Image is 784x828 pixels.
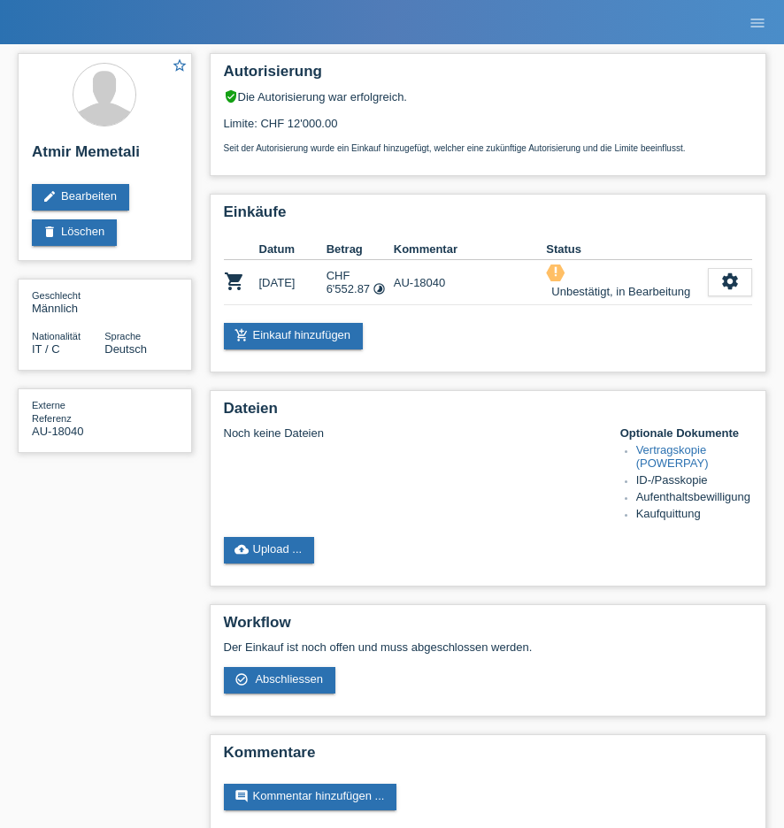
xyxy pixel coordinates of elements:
[32,400,72,424] span: Externe Referenz
[259,239,327,260] th: Datum
[327,239,394,260] th: Betrag
[720,272,740,291] i: settings
[224,400,753,426] h2: Dateien
[234,672,249,686] i: check_circle_outline
[224,203,753,230] h2: Einkäufe
[224,744,753,770] h2: Kommentare
[224,143,753,153] p: Seit der Autorisierung wurde ein Einkauf hinzugefügt, welcher eine zukünftige Autorisierung und d...
[636,490,752,507] li: Aufenthaltsbewilligung
[234,789,249,803] i: comment
[32,143,178,170] h2: Atmir Memetali
[104,331,141,341] span: Sprache
[394,260,547,305] td: AU-18040
[224,426,598,440] div: Noch keine Dateien
[224,614,753,640] h2: Workflow
[636,473,752,490] li: ID-/Passkopie
[546,239,708,260] th: Status
[32,184,129,211] a: editBearbeiten
[636,507,752,524] li: Kaufquittung
[42,225,57,239] i: delete
[620,426,752,440] h4: Optionale Dokumente
[172,57,188,73] i: star_border
[224,271,245,292] i: POSP00027999
[224,89,238,103] i: verified_user
[224,63,753,89] h2: Autorisierung
[224,640,753,654] p: Der Einkauf ist noch offen und muss abgeschlossen werden.
[740,17,775,27] a: menu
[32,331,81,341] span: Nationalität
[546,282,690,301] div: Unbestätigt, in Bearbeitung
[550,265,562,278] i: priority_high
[224,667,336,694] a: check_circle_outline Abschliessen
[42,189,57,203] i: edit
[373,282,386,295] i: Fixe Raten (36 Raten)
[224,89,753,103] div: Die Autorisierung war erfolgreich.
[255,672,323,686] span: Abschliessen
[234,328,249,342] i: add_shopping_cart
[104,342,147,356] span: Deutsch
[234,542,249,556] i: cloud_upload
[32,342,60,356] span: Italien / C / 01.03.2015
[224,103,753,153] div: Limite: CHF 12'000.00
[259,260,327,305] td: [DATE]
[32,398,104,438] div: AU-18040
[32,288,104,315] div: Männlich
[394,239,547,260] th: Kommentar
[224,537,315,563] a: cloud_uploadUpload ...
[32,290,81,301] span: Geschlecht
[224,784,397,810] a: commentKommentar hinzufügen ...
[749,14,766,32] i: menu
[224,323,364,349] a: add_shopping_cartEinkauf hinzufügen
[172,57,188,76] a: star_border
[327,260,394,305] td: CHF 6'552.87
[32,219,117,246] a: deleteLöschen
[636,443,709,470] a: Vertragskopie (POWERPAY)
